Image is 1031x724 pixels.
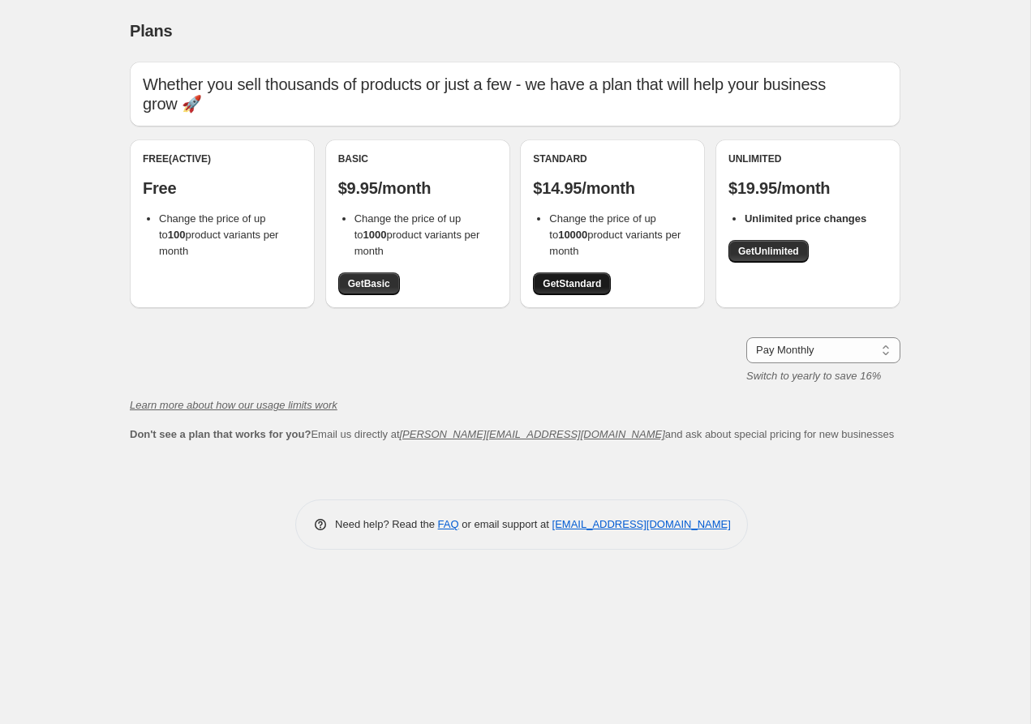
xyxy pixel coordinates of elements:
a: [EMAIL_ADDRESS][DOMAIN_NAME] [552,518,731,530]
div: Standard [533,152,692,165]
b: 1000 [363,229,387,241]
p: $14.95/month [533,178,692,198]
p: $9.95/month [338,178,497,198]
span: Change the price of up to product variants per month [354,212,480,257]
span: Get Standard [543,277,601,290]
span: Email us directly at and ask about special pricing for new businesses [130,428,894,440]
span: Get Unlimited [738,245,799,258]
a: FAQ [438,518,459,530]
a: GetUnlimited [728,240,809,263]
div: Basic [338,152,497,165]
span: Change the price of up to product variants per month [159,212,278,257]
a: [PERSON_NAME][EMAIL_ADDRESS][DOMAIN_NAME] [400,428,665,440]
b: Don't see a plan that works for you? [130,428,311,440]
span: Plans [130,22,172,40]
p: $19.95/month [728,178,887,198]
span: Change the price of up to product variants per month [549,212,681,257]
div: Unlimited [728,152,887,165]
p: Whether you sell thousands of products or just a few - we have a plan that will help your busines... [143,75,887,114]
span: Get Basic [348,277,390,290]
a: GetBasic [338,272,400,295]
i: Switch to yearly to save 16% [746,370,881,382]
b: Unlimited price changes [745,212,866,225]
b: 10000 [558,229,587,241]
a: GetStandard [533,272,611,295]
b: 100 [168,229,186,241]
p: Free [143,178,302,198]
div: Free (Active) [143,152,302,165]
a: Learn more about how our usage limits work [130,399,337,411]
span: or email support at [459,518,552,530]
span: Need help? Read the [335,518,438,530]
